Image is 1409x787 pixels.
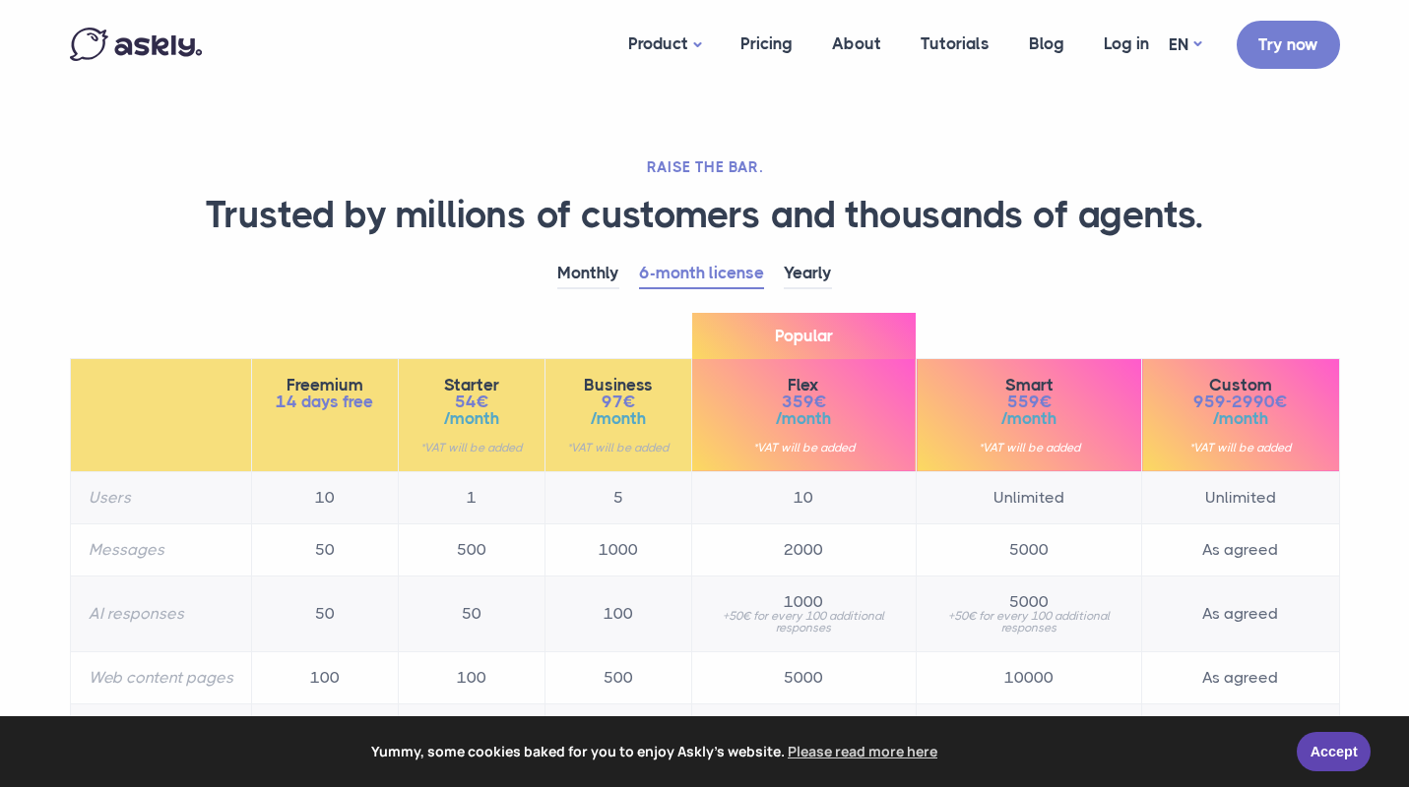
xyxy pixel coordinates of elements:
[563,393,673,410] span: 97€
[563,442,673,454] small: *VAT will be added
[1297,732,1371,771] a: Accept
[1160,393,1320,410] span: 959-2990€
[1084,6,1169,82] a: Log in
[917,651,1142,703] td: 10000
[557,259,619,289] a: Monthly
[70,28,202,61] img: Askly
[544,471,691,523] td: 5
[416,393,527,410] span: 54€
[70,192,1340,239] h1: Trusted by millions of customers and thousands of agents.
[934,594,1123,610] span: 5000
[251,523,398,575] td: 50
[270,393,380,410] span: 14 days free
[563,410,673,427] span: /month
[1160,410,1320,427] span: /month
[934,410,1123,427] span: /month
[812,6,901,82] a: About
[544,575,691,651] td: 100
[544,703,691,771] td: Setup by you
[692,313,917,359] span: Popular
[544,523,691,575] td: 1000
[917,471,1142,523] td: Unlimited
[901,6,1009,82] a: Tutorials
[416,442,527,454] small: *VAT will be added
[1160,442,1320,454] small: *VAT will be added
[710,377,899,393] span: Flex
[1237,21,1340,69] a: Try now
[251,575,398,651] td: 50
[416,377,527,393] span: Starter
[1160,377,1320,393] span: Custom
[917,523,1142,575] td: 5000
[784,259,832,289] a: Yearly
[398,575,544,651] td: 50
[785,737,940,766] a: learn more about cookies
[1169,30,1201,59] a: EN
[544,651,691,703] td: 500
[710,393,899,410] span: 359€
[270,377,380,393] span: Freemium
[691,651,917,703] td: 5000
[691,471,917,523] td: 10
[70,651,251,703] th: Web content pages
[70,157,1340,177] h2: RAISE THE BAR.
[721,6,812,82] a: Pricing
[710,610,899,634] small: +50€ for every 100 additional responses
[710,410,899,427] span: /month
[639,259,764,289] a: 6-month license
[398,523,544,575] td: 500
[691,523,917,575] td: 2000
[934,442,1123,454] small: *VAT will be added
[934,393,1123,410] span: 559€
[398,703,544,771] td: Setup by you
[70,575,251,651] th: AI responses
[917,703,1142,771] td: Setup by Askly experts
[1142,523,1339,575] td: As agreed
[70,523,251,575] th: Messages
[1160,606,1320,622] span: As agreed
[934,610,1123,634] small: +50€ for every 100 additional responses
[1142,703,1339,771] td: Setup by Askly experts
[70,703,251,771] th: AI Assistant
[1345,625,1394,723] iframe: Askly chat
[70,471,251,523] th: Users
[563,377,673,393] span: Business
[1160,670,1320,686] span: As agreed
[1009,6,1084,82] a: Blog
[251,703,398,771] td: Setup by you
[416,410,527,427] span: /month
[251,471,398,523] td: 10
[691,703,917,771] td: Setup by Askly experts
[608,6,721,84] a: Product
[710,594,899,610] span: 1000
[710,442,899,454] small: *VAT will be added
[398,471,544,523] td: 1
[1142,471,1339,523] td: Unlimited
[934,377,1123,393] span: Smart
[251,651,398,703] td: 100
[398,651,544,703] td: 100
[29,737,1283,766] span: Yummy, some cookies baked for you to enjoy Askly's website.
